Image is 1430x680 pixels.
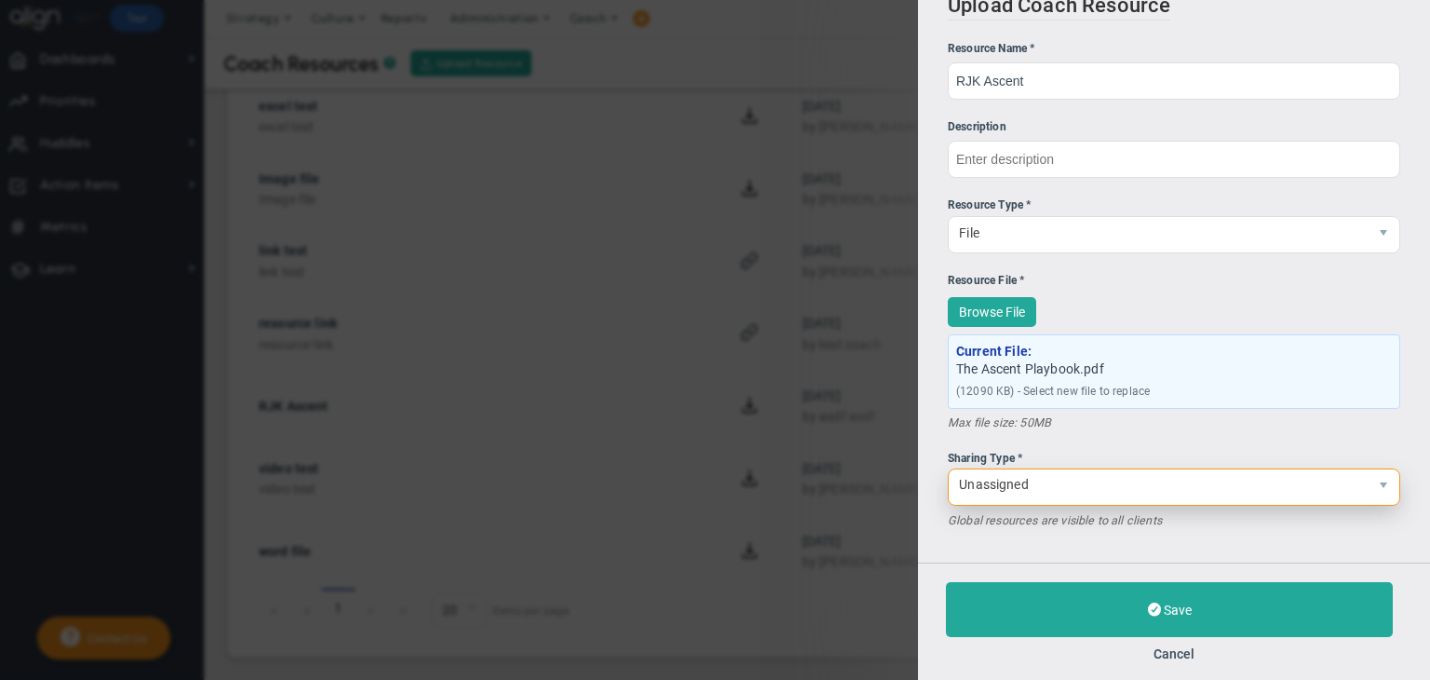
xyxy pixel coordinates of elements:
[948,297,1036,328] button: Browse File
[959,305,1025,320] span: Browse File
[956,383,1392,401] div: (12090 KB) - Select new file to replace
[948,415,1051,429] em: Max file size: 50MB
[948,141,1400,178] input: Enter description
[946,582,1393,637] button: Save
[948,513,1162,527] em: Global resources are visible to all clients
[948,118,1400,136] div: Description
[948,450,1400,468] div: Sharing Type *
[946,646,1402,661] button: Cancel
[1368,469,1399,505] span: select
[1164,603,1192,618] span: Save
[1368,217,1399,252] span: select
[948,197,1400,214] div: Resource Type *
[956,343,1392,360] div: Current File:
[948,40,1400,58] div: Resource Name *
[956,360,1392,379] div: The Ascent Playbook.pdf
[948,274,1024,287] span: Resource File *
[949,217,1368,249] span: File
[948,62,1400,100] input: Enter resource name
[949,469,1368,501] span: Unassigned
